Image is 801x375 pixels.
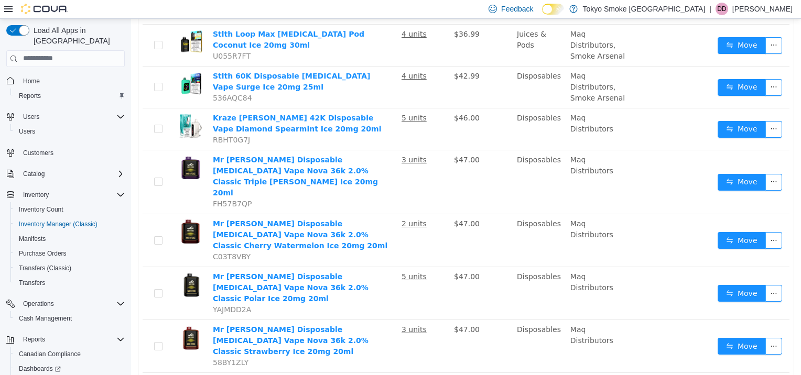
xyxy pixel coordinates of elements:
[10,275,129,290] button: Transfers
[15,203,68,216] a: Inventory Count
[82,95,250,114] a: Kraze [PERSON_NAME] 42K Disposable Vape Diamond Spearmint Ice 20mg 20ml
[21,4,68,14] img: Cova
[587,319,635,336] button: icon: swapMove
[717,3,726,15] span: DD
[501,4,533,14] span: Feedback
[270,53,296,61] u: 4 units
[15,348,85,360] a: Canadian Compliance
[542,4,564,15] input: Dark Mode
[15,277,49,289] a: Transfers
[439,201,482,220] span: Maq Distributors
[15,362,125,375] span: Dashboards
[15,125,125,138] span: Users
[47,10,73,36] img: Stlth Loop Max Nicotine Pod Coconut Ice 20mg 30ml hero shot
[732,3,793,15] p: [PERSON_NAME]
[382,131,435,195] td: Disposables
[2,109,129,124] button: Users
[323,11,349,19] span: $36.99
[82,181,121,189] span: FH57B7QP
[634,60,651,77] button: icon: ellipsis
[439,306,482,326] span: Maq Distributors
[634,102,651,119] button: icon: ellipsis
[2,332,129,347] button: Reports
[19,92,41,100] span: Reports
[15,233,50,245] a: Manifests
[587,155,635,172] button: icon: swapMove
[19,74,125,87] span: Home
[47,305,73,332] img: Mr Fog Disposable Nicotine Vape Nova 36k 2.0% Classic Strawberry Ice 20mg 20ml hero shot
[583,3,706,15] p: Tokyo Smoke [GEOGRAPHIC_DATA]
[270,137,296,145] u: 3 units
[82,137,247,178] a: Mr [PERSON_NAME] Disposable [MEDICAL_DATA] Vape Nova 36k 2.0% Classic Triple [PERSON_NAME] Ice 20...
[82,201,256,231] a: Mr [PERSON_NAME] Disposable [MEDICAL_DATA] Vape Nova 36k 2.0% Classic Cherry Watermelon Ice 20mg ...
[82,286,120,295] span: YAJMDD2A
[19,235,46,243] span: Manifests
[382,195,435,248] td: Disposables
[82,306,237,337] a: Mr [PERSON_NAME] Disposable [MEDICAL_DATA] Vape Nova 36k 2.0% Classic Strawberry Ice 20mg 20ml
[10,202,129,217] button: Inventory Count
[15,247,71,260] a: Purchase Orders
[23,335,45,344] span: Reports
[82,339,117,348] span: 58BY1ZLY
[19,264,71,272] span: Transfers (Classic)
[10,246,129,261] button: Purchase Orders
[19,350,81,358] span: Canadian Compliance
[15,247,125,260] span: Purchase Orders
[15,90,45,102] a: Reports
[15,218,102,230] a: Inventory Manager (Classic)
[19,189,53,201] button: Inventory
[15,348,125,360] span: Canadian Compliance
[15,203,125,216] span: Inventory Count
[47,252,73,279] img: Mr Fog Disposable Nicotine Vape Nova 36k 2.0% Classic Polar Ice 20mg 20ml hero shot
[10,311,129,326] button: Cash Management
[270,11,296,19] u: 4 units
[15,312,76,325] a: Cash Management
[19,220,98,228] span: Inventory Manager (Classic)
[2,187,129,202] button: Inventory
[29,25,125,46] span: Load All Apps in [GEOGRAPHIC_DATA]
[19,168,49,180] button: Catalog
[323,95,349,103] span: $46.00
[439,11,494,41] span: Maq Distributors, Smoke Arsenal
[19,111,44,123] button: Users
[23,113,39,121] span: Users
[382,90,435,131] td: Disposables
[47,136,73,162] img: Mr Fog Disposable Nicotine Vape Nova 36k 2.0% Classic Triple Berry Ice 20mg 20ml hero shot
[82,33,120,41] span: U055R7FT
[270,306,296,315] u: 3 units
[19,146,125,159] span: Customers
[19,127,35,136] span: Users
[15,125,39,138] a: Users
[323,253,349,262] span: $47.00
[10,347,129,361] button: Canadian Compliance
[19,365,61,373] span: Dashboards
[19,297,125,310] span: Operations
[587,102,635,119] button: icon: swapMove
[10,217,129,231] button: Inventory Manager (Classic)
[15,277,125,289] span: Transfers
[382,301,435,354] td: Disposables
[439,95,482,114] span: Maq Distributors
[10,124,129,139] button: Users
[2,145,129,160] button: Customers
[587,266,635,283] button: icon: swapMove
[587,60,635,77] button: icon: swapMove
[19,249,67,258] span: Purchase Orders
[323,306,349,315] span: $47.00
[716,3,728,15] div: Darian Demeria
[47,200,73,226] img: Mr Fog Disposable Nicotine Vape Nova 36k 2.0% Classic Cherry Watermelon Ice 20mg 20ml hero shot
[587,18,635,35] button: icon: swapMove
[634,319,651,336] button: icon: ellipsis
[709,3,711,15] p: |
[82,53,240,72] a: Stlth 60K Disposable [MEDICAL_DATA] Vape Surge Ice 20mg 25ml
[382,248,435,301] td: Disposables
[19,333,49,346] button: Reports
[23,191,49,199] span: Inventory
[19,147,58,159] a: Customers
[19,111,125,123] span: Users
[634,213,651,230] button: icon: ellipsis
[82,75,121,83] span: 536AQC84
[19,333,125,346] span: Reports
[23,170,45,178] span: Catalog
